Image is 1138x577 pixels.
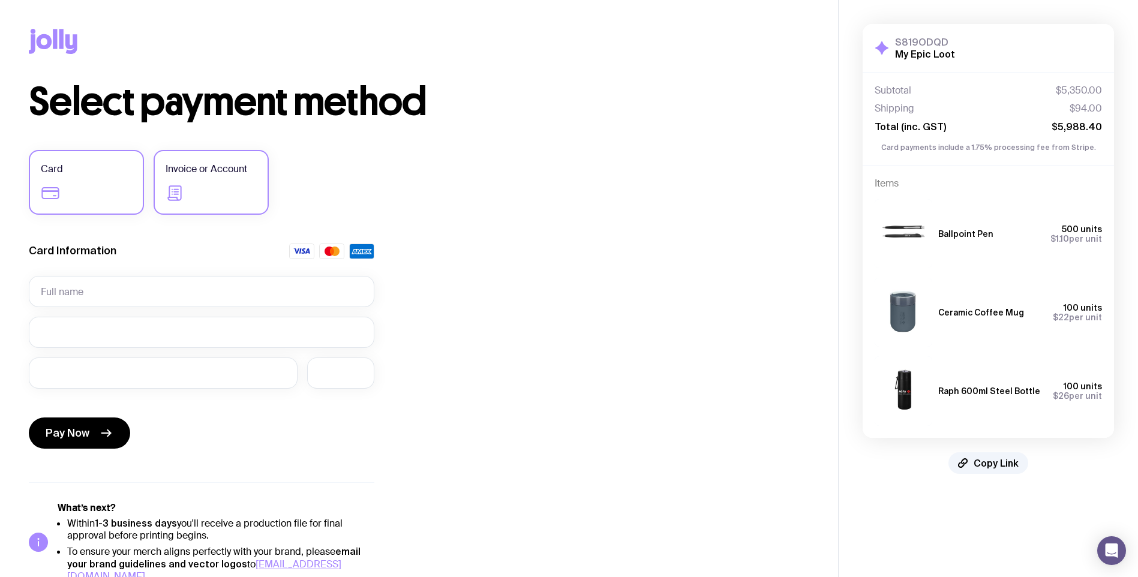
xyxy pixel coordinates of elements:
[974,457,1019,469] span: Copy Link
[1053,312,1102,322] span: per unit
[1053,312,1069,322] span: $22
[1053,391,1069,401] span: $26
[895,36,955,48] h3: S819ODQD
[95,518,177,528] strong: 1-3 business days
[1053,391,1102,401] span: per unit
[41,367,286,378] iframe: Secure payment input frame
[1064,303,1102,312] span: 100 units
[938,308,1024,317] h3: Ceramic Coffee Mug
[1050,234,1102,244] span: per unit
[58,502,374,514] h5: What’s next?
[938,386,1040,396] h3: Raph 600ml Steel Bottle
[875,178,1102,190] h4: Items
[1056,85,1102,97] span: $5,350.00
[1062,224,1102,234] span: 500 units
[895,48,955,60] h2: My Epic Loot
[29,83,809,121] h1: Select payment method
[875,85,911,97] span: Subtotal
[875,121,946,133] span: Total (inc. GST)
[1052,121,1102,133] span: $5,988.40
[875,142,1102,153] p: Card payments include a 1.75% processing fee from Stripe.
[938,229,993,239] h3: Ballpoint Pen
[29,417,130,449] button: Pay Now
[41,326,362,338] iframe: Secure payment input frame
[166,162,247,176] span: Invoice or Account
[319,367,362,378] iframe: Secure payment input frame
[1097,536,1126,565] div: Open Intercom Messenger
[948,452,1028,474] button: Copy Link
[1050,234,1069,244] span: $1.10
[46,426,89,440] span: Pay Now
[67,546,361,569] strong: email your brand guidelines and vector logos
[875,103,914,115] span: Shipping
[29,276,374,307] input: Full name
[29,244,116,258] label: Card Information
[41,162,63,176] span: Card
[1064,381,1102,391] span: 100 units
[67,517,374,542] li: Within you'll receive a production file for final approval before printing begins.
[1070,103,1102,115] span: $94.00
